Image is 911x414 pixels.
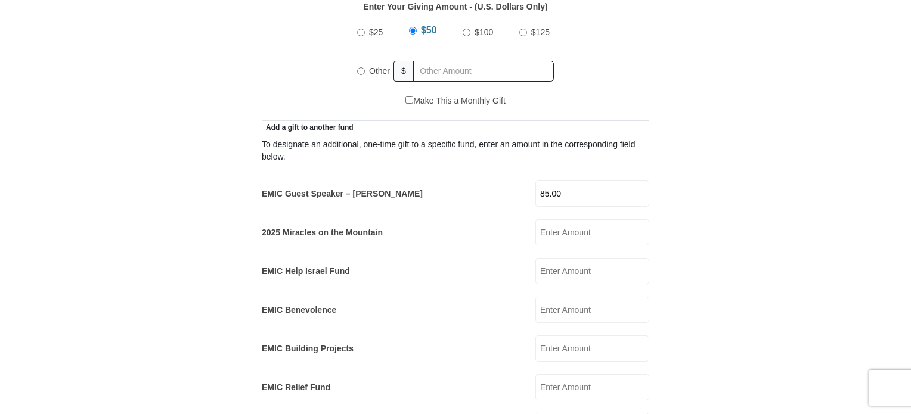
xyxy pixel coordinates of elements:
[369,66,390,76] span: Other
[369,27,383,37] span: $25
[262,381,330,394] label: EMIC Relief Fund
[413,61,554,82] input: Other Amount
[535,258,649,284] input: Enter Amount
[535,374,649,400] input: Enter Amount
[535,180,649,207] input: Enter Amount
[531,27,550,37] span: $125
[405,96,413,104] input: Make This a Monthly Gift
[535,297,649,323] input: Enter Amount
[475,27,493,37] span: $100
[262,226,383,239] label: 2025 Miracles on the Mountain
[262,265,350,278] label: EMIC Help Israel Fund
[262,343,354,355] label: EMIC Building Projects
[393,61,414,82] span: $
[262,188,423,200] label: EMIC Guest Speaker – [PERSON_NAME]
[535,219,649,245] input: Enter Amount
[421,25,437,35] span: $50
[535,335,649,362] input: Enter Amount
[262,138,649,163] div: To designate an additional, one-time gift to a specific fund, enter an amount in the correspondin...
[262,123,354,132] span: Add a gift to another fund
[262,304,336,316] label: EMIC Benevolence
[363,2,547,11] strong: Enter Your Giving Amount - (U.S. Dollars Only)
[405,95,506,107] label: Make This a Monthly Gift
